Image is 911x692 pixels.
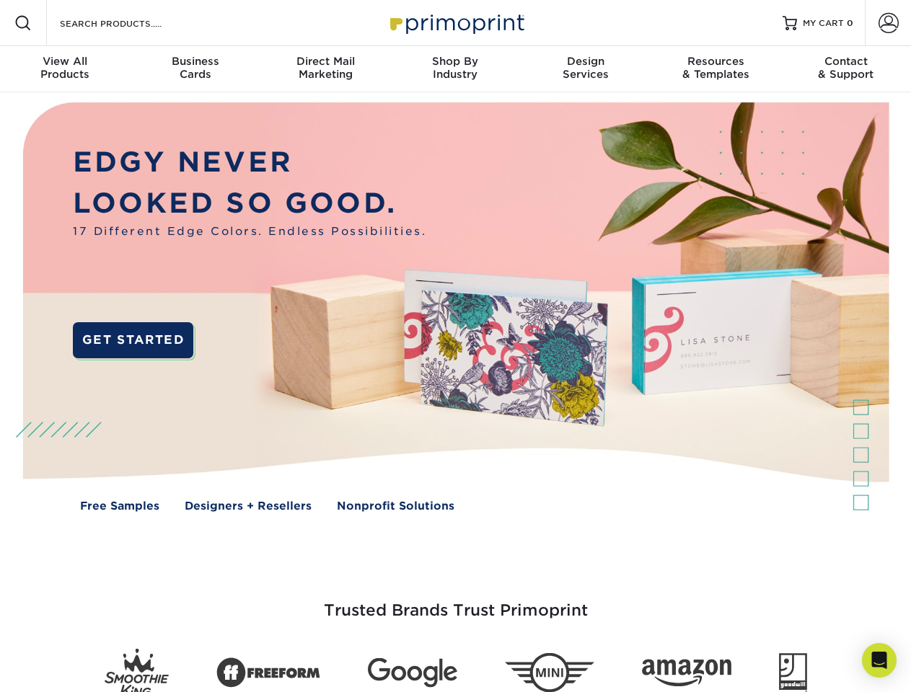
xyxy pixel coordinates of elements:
span: Shop By [390,55,520,68]
a: Direct MailMarketing [260,46,390,92]
div: & Templates [651,55,780,81]
img: Amazon [642,660,731,687]
div: Cards [130,55,260,81]
a: Nonprofit Solutions [337,498,454,515]
a: Resources& Templates [651,46,780,92]
a: BusinessCards [130,46,260,92]
a: Shop ByIndustry [390,46,520,92]
h3: Trusted Brands Trust Primoprint [34,567,878,637]
a: Designers + Resellers [185,498,312,515]
a: Free Samples [80,498,159,515]
img: Goodwill [779,653,807,692]
a: DesignServices [521,46,651,92]
div: Services [521,55,651,81]
p: LOOKED SO GOOD. [73,183,426,224]
div: Open Intercom Messenger [862,643,897,678]
div: Marketing [260,55,390,81]
p: EDGY NEVER [73,142,426,183]
span: Resources [651,55,780,68]
img: Primoprint [384,7,528,38]
input: SEARCH PRODUCTS..... [58,14,199,32]
a: GET STARTED [73,322,193,358]
span: 17 Different Edge Colors. Endless Possibilities. [73,223,426,240]
a: Contact& Support [781,46,911,92]
div: & Support [781,55,911,81]
img: Google [368,658,457,688]
div: Industry [390,55,520,81]
span: Contact [781,55,911,68]
span: Design [521,55,651,68]
span: MY CART [803,17,844,30]
span: Direct Mail [260,55,390,68]
span: Business [130,55,260,68]
span: 0 [847,18,853,28]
